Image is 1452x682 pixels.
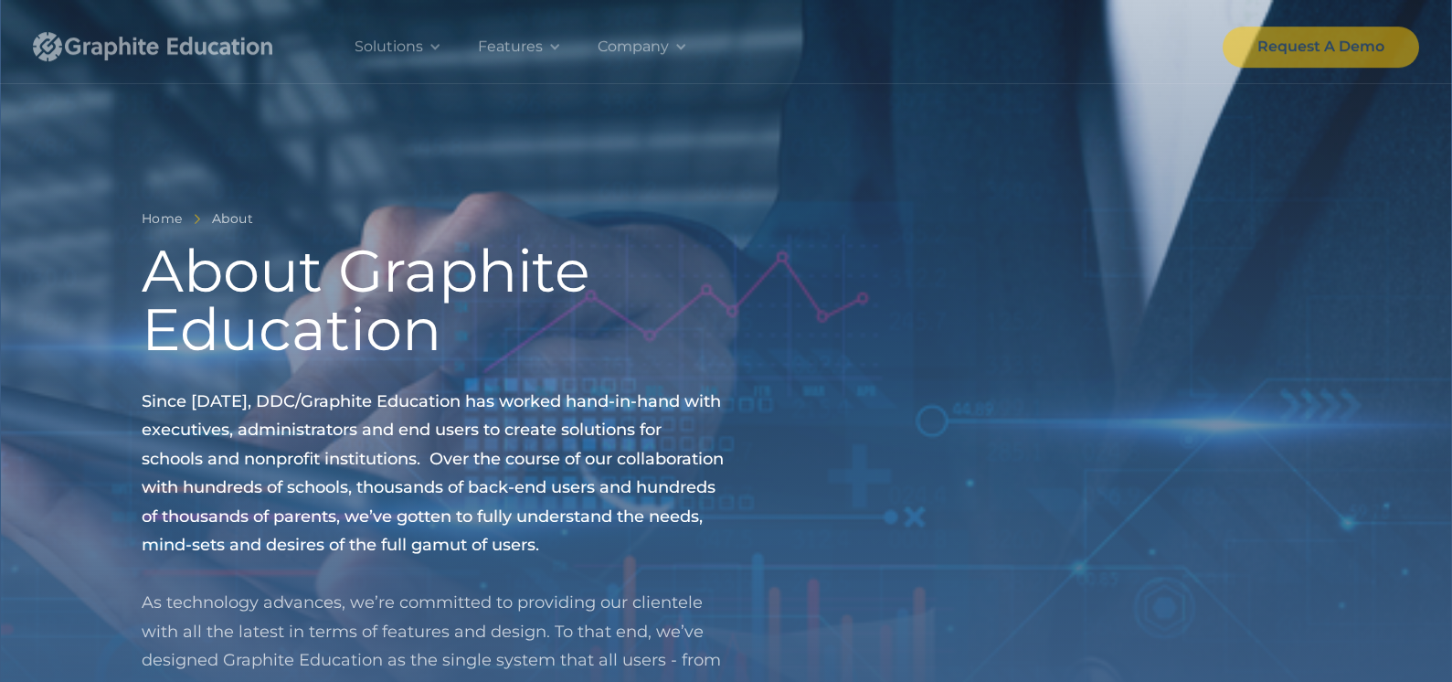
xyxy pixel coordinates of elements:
div: Solutions [336,10,460,83]
div: Solutions [355,34,423,59]
div: Features [478,34,543,59]
div: Company [598,34,669,59]
h1: About Graphite Education [142,241,726,358]
a: home [33,10,307,83]
a: Request A Demo [1223,27,1419,68]
a: Home [142,208,183,230]
a: About [212,208,254,230]
div: Company [579,10,705,83]
span: Since [DATE], DDC/Graphite Education has worked hand-in-hand with executives, administrators and ... [142,391,724,556]
div: Request A Demo [1257,34,1384,59]
div: Features [460,10,579,83]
